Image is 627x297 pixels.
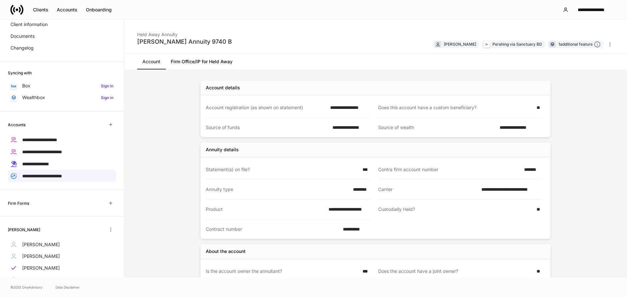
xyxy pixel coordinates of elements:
a: WealthboxSign in [8,92,116,103]
a: Client information [8,19,116,30]
div: Accounts [57,7,77,13]
a: [PERSON_NAME] [8,262,116,274]
a: [PERSON_NAME] [8,250,116,262]
div: Statement(s) on file? [206,166,359,173]
h6: Sign in [101,83,113,89]
a: Firm Office/IP for Held Away [166,54,238,69]
span: © 2025 OneAdvisory [10,285,42,290]
div: Source of funds [206,124,329,131]
div: Held Away Annuity [137,27,232,38]
p: Box [22,82,30,89]
a: [PERSON_NAME] [8,274,116,286]
button: Accounts [53,5,82,15]
p: [PERSON_NAME] [22,276,60,283]
div: Account details [206,84,240,91]
a: Data Disclaimer [56,285,80,290]
div: 1 additional feature [558,41,601,48]
p: [PERSON_NAME] [22,265,60,271]
div: [PERSON_NAME] [444,41,476,47]
div: [PERSON_NAME] Annuity 9740 B [137,38,232,46]
div: Account registration (as shown on statement) [206,104,326,111]
a: BoxSign in [8,80,116,92]
p: Client information [10,21,48,28]
div: Annuity type [206,186,349,193]
p: Documents [10,33,35,39]
p: Wealthbox [22,94,45,101]
h6: Syncing with [8,70,32,76]
div: Contract number [206,226,339,232]
div: Clients [33,7,48,13]
button: Clients [29,5,53,15]
div: Carrier [378,186,477,193]
div: Does the account have a joint owner? [378,268,533,275]
a: Changelog [8,42,116,54]
h6: Firm Forms [8,200,29,206]
a: Account [137,54,166,69]
div: Annuity details [206,146,239,153]
div: Pershing via Sanctuary BD [492,41,542,47]
a: [PERSON_NAME] [8,239,116,250]
div: Does this account have a custom beneficiary? [378,104,533,111]
div: Custodially Held? [378,206,533,213]
h6: Accounts [8,122,25,128]
p: [PERSON_NAME] [22,241,60,248]
h6: Sign in [101,95,113,101]
p: Changelog [10,45,34,51]
div: Is the account owner the annuitant? [206,268,359,275]
div: Product [206,206,325,213]
p: [PERSON_NAME] [22,253,60,260]
a: Documents [8,30,116,42]
div: Onboarding [86,7,112,13]
button: Onboarding [82,5,116,15]
img: oYqM9ojoZLfzCHUefNbBcWHcyDPbQKagtYciMC8pFl3iZXy3dU33Uwy+706y+0q2uJ1ghNQf2OIHrSh50tUd9HaB5oMc62p0G... [11,84,16,87]
div: Source of wealth [378,124,496,131]
h6: [PERSON_NAME] [8,227,40,233]
div: About the account [206,248,246,255]
div: Contra firm account number [378,166,520,173]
